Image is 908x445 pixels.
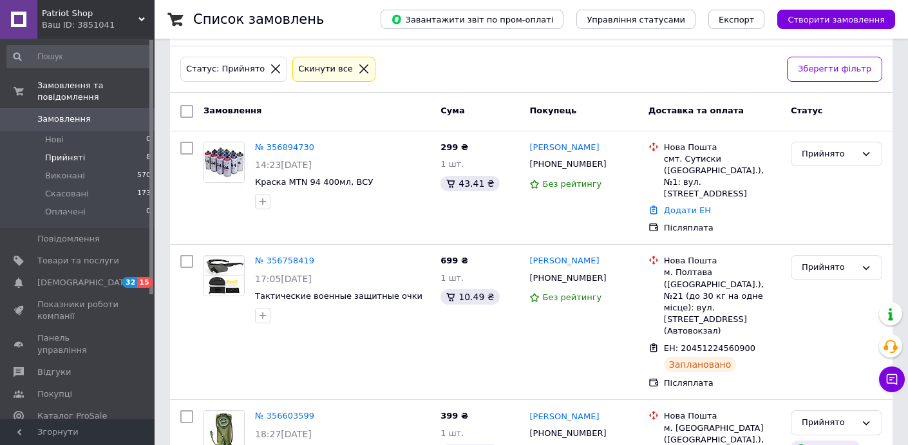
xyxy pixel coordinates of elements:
img: Фото товару [204,142,244,182]
a: № 356758419 [255,256,314,265]
a: Фото товару [203,255,245,296]
div: м. Полтава ([GEOGRAPHIC_DATA].), №21 (до 30 кг на одне місце): вул. [STREET_ADDRESS] (Автовокзал) [664,267,780,337]
span: Скасовані [45,188,89,200]
span: Управління статусами [587,15,685,24]
div: Післяплата [664,222,780,234]
span: Замовлення та повідомлення [37,80,155,103]
div: Нова Пошта [664,410,780,422]
a: Створити замовлення [764,14,895,24]
div: [PHONE_NUMBER] [527,156,609,173]
span: Створити замовлення [788,15,885,24]
span: Нові [45,134,64,146]
span: 14:23[DATE] [255,160,312,170]
a: Додати ЕН [664,205,711,215]
span: Виконані [45,170,85,182]
span: Зберегти фільтр [798,62,871,76]
span: Замовлення [37,113,91,125]
div: 43.41 ₴ [440,176,499,191]
button: Зберегти фільтр [787,57,882,82]
span: Покупець [529,106,576,115]
div: 10.49 ₴ [440,289,499,305]
h1: Список замовлень [193,12,324,27]
div: Прийнято [802,147,856,161]
span: Покупці [37,388,72,400]
span: 570 [137,170,151,182]
span: Доставка та оплата [648,106,744,115]
div: Cкинути все [296,62,355,76]
span: 299 ₴ [440,142,468,152]
span: 699 ₴ [440,256,468,265]
span: Прийняті [45,152,85,164]
span: 0 [146,134,151,146]
span: Patriot Shop [42,8,138,19]
button: Експорт [708,10,765,29]
div: Прийнято [802,261,856,274]
span: 1 шт. [440,428,464,438]
div: Статус: Прийнято [184,62,267,76]
img: Фото товару [204,256,244,296]
span: 1 шт. [440,159,464,169]
span: 399 ₴ [440,411,468,421]
div: [PHONE_NUMBER] [527,270,609,287]
a: № 356894730 [255,142,314,152]
a: Тактические военные защитные очки [255,291,422,301]
span: 17:05[DATE] [255,274,312,284]
button: Управління статусами [576,10,695,29]
button: Чат з покупцем [879,366,905,392]
span: Без рейтингу [542,292,601,302]
span: Каталог ProSale [37,410,107,422]
span: 0 [146,206,151,218]
div: Післяплата [664,377,780,389]
div: [PHONE_NUMBER] [527,425,609,442]
div: Прийнято [802,416,856,430]
div: Заплановано [664,357,737,372]
div: Ваш ID: 3851041 [42,19,155,31]
a: [PERSON_NAME] [529,411,599,423]
span: 1 шт. [440,273,464,283]
span: Відгуки [37,366,71,378]
span: Без рейтингу [542,179,601,189]
span: Статус [791,106,823,115]
a: Фото товару [203,142,245,183]
span: Панель управління [37,332,119,355]
span: ЕН: 20451224560900 [664,343,755,353]
span: [DEMOGRAPHIC_DATA] [37,277,133,289]
span: 8 [146,152,151,164]
a: № 356603599 [255,411,314,421]
input: Пошук [6,45,152,68]
span: Експорт [719,15,755,24]
button: Завантажити звіт по пром-оплаті [381,10,563,29]
span: 18:27[DATE] [255,429,312,439]
div: Нова Пошта [664,255,780,267]
button: Створити замовлення [777,10,895,29]
div: смт. Сутиски ([GEOGRAPHIC_DATA].), №1: вул. [STREET_ADDRESS] [664,153,780,200]
div: Нова Пошта [664,142,780,153]
a: [PERSON_NAME] [529,255,599,267]
a: Краска MTN 94 400мл, ВСУ [255,177,373,187]
span: Замовлення [203,106,261,115]
span: Cума [440,106,464,115]
span: Повідомлення [37,233,100,245]
span: Завантажити звіт по пром-оплаті [391,14,553,25]
span: 15 [137,277,152,288]
a: [PERSON_NAME] [529,142,599,154]
span: 32 [122,277,137,288]
span: Оплачені [45,206,86,218]
span: Показники роботи компанії [37,299,119,322]
span: 173 [137,188,151,200]
span: Товари та послуги [37,255,119,267]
